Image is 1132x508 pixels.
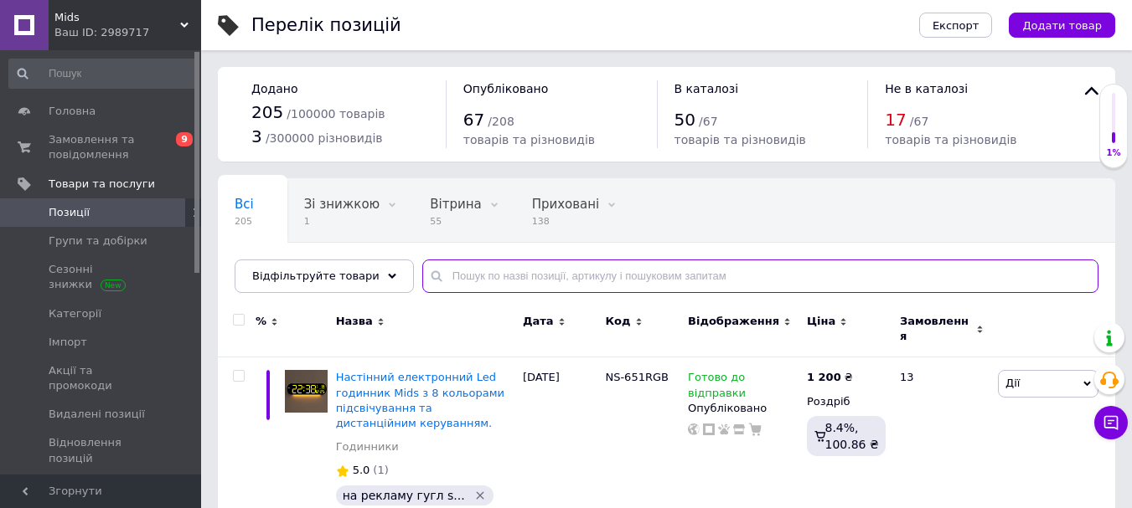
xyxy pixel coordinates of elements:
[176,132,193,146] span: 9
[675,133,806,146] span: товарів та різновидів
[532,197,600,212] span: Приховані
[1005,377,1020,389] span: Дії
[807,314,835,329] span: Ціна
[900,314,972,344] span: Замовлення
[1009,13,1115,38] button: Додати товар
[885,110,906,130] span: 17
[463,110,484,130] span: 67
[304,197,380,212] span: Зі знижкою
[373,464,388,476] span: (1)
[49,132,155,162] span: Замовлення та повідомлення
[54,10,180,25] span: Mids
[463,82,549,95] span: Опубліковано
[49,306,101,321] span: Категорії
[256,314,266,329] span: %
[266,131,383,145] span: / 300000 різновидів
[675,110,695,130] span: 50
[430,197,481,212] span: Вітрина
[885,82,968,95] span: Не в каталозі
[49,205,90,220] span: Позиції
[910,115,929,128] span: / 67
[353,464,370,476] span: 5.0
[688,371,746,403] span: Готово до відправки
[605,314,630,329] span: Код
[807,394,886,409] div: Роздріб
[605,371,669,383] span: NS-651RGB
[885,133,1016,146] span: товарів та різновидів
[235,197,254,212] span: Всі
[688,314,779,329] span: Відображення
[252,269,380,282] span: Відфільтруйте товари
[933,19,980,32] span: Експорт
[473,489,487,502] svg: Видалити мітку
[807,371,841,383] b: 1 200
[532,215,600,228] span: 138
[54,25,201,40] div: Ваш ID: 2989717
[336,371,504,429] a: Настінний електронний Led годинник Mids з 8 кольорами підсвічування та дистанційним керуванням.
[49,233,147,249] span: Групи та добірки
[287,107,385,121] span: / 100000 товарів
[1022,19,1102,32] span: Додати товар
[675,82,739,95] span: В каталозі
[422,259,1098,293] input: Пошук по назві позиції, артикулу і пошуковим запитам
[699,115,718,128] span: / 67
[919,13,993,38] button: Експорт
[336,314,373,329] span: Назва
[49,262,155,292] span: Сезонні знижки
[824,421,878,451] span: 8.4%, 100.86 ₴
[1100,147,1127,159] div: 1%
[49,177,155,192] span: Товари та послуги
[1094,406,1128,439] button: Чат з покупцем
[49,363,155,393] span: Акції та промокоди
[251,102,283,122] span: 205
[488,115,514,128] span: / 208
[463,133,595,146] span: товарів та різновидів
[523,314,554,329] span: Дата
[304,215,380,228] span: 1
[336,439,399,454] a: Годинники
[235,215,254,228] span: 205
[807,370,853,385] div: ₴
[251,17,401,34] div: Перелік позицій
[49,407,145,422] span: Видалені позиції
[235,260,322,275] span: Опубліковані
[688,401,799,416] div: Опубліковано
[430,215,481,228] span: 55
[251,126,262,146] span: 3
[49,104,96,119] span: Головна
[343,489,465,502] span: на рекламу гугл s...
[49,335,87,350] span: Імпорт
[49,435,155,465] span: Відновлення позицій
[8,59,198,89] input: Пошук
[251,82,297,95] span: Додано
[285,370,328,413] img: Настенные электронные Led часы Mids с 8 цветами подсветки и дистанционным управлением.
